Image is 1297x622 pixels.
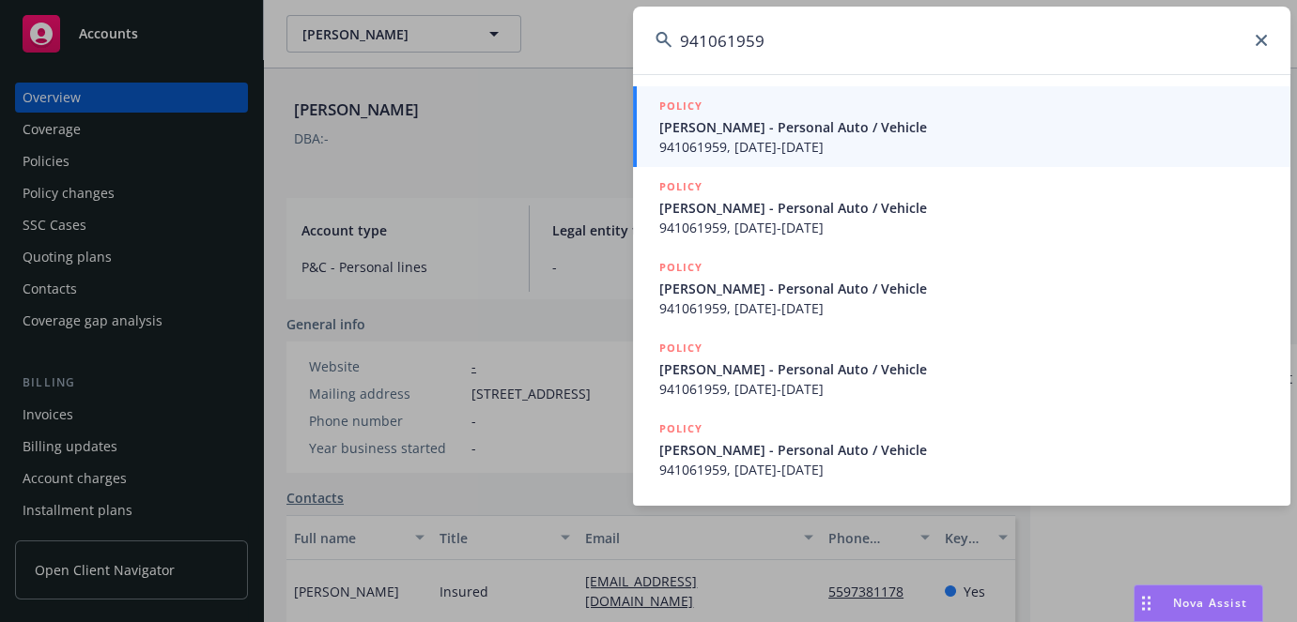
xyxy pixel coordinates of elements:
[659,379,1268,399] span: 941061959, [DATE]-[DATE]
[659,137,1268,157] span: 941061959, [DATE]-[DATE]
[633,167,1290,248] a: POLICY[PERSON_NAME] - Personal Auto / Vehicle941061959, [DATE]-[DATE]
[633,409,1290,490] a: POLICY[PERSON_NAME] - Personal Auto / Vehicle941061959, [DATE]-[DATE]
[659,460,1268,479] span: 941061959, [DATE]-[DATE]
[1134,584,1263,622] button: Nova Assist
[659,279,1268,298] span: [PERSON_NAME] - Personal Auto / Vehicle
[659,419,703,438] h5: POLICY
[633,86,1290,167] a: POLICY[PERSON_NAME] - Personal Auto / Vehicle941061959, [DATE]-[DATE]
[659,339,703,357] h5: POLICY
[1135,585,1158,621] div: Drag to move
[659,218,1268,237] span: 941061959, [DATE]-[DATE]
[659,117,1268,137] span: [PERSON_NAME] - Personal Auto / Vehicle
[659,258,703,277] h5: POLICY
[659,177,703,196] h5: POLICY
[633,7,1290,74] input: Search...
[659,440,1268,460] span: [PERSON_NAME] - Personal Auto / Vehicle
[1173,595,1247,611] span: Nova Assist
[659,298,1268,318] span: 941061959, [DATE]-[DATE]
[633,248,1290,328] a: POLICY[PERSON_NAME] - Personal Auto / Vehicle941061959, [DATE]-[DATE]
[659,198,1268,218] span: [PERSON_NAME] - Personal Auto / Vehicle
[659,97,703,115] h5: POLICY
[633,328,1290,409] a: POLICY[PERSON_NAME] - Personal Auto / Vehicle941061959, [DATE]-[DATE]
[659,359,1268,379] span: [PERSON_NAME] - Personal Auto / Vehicle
